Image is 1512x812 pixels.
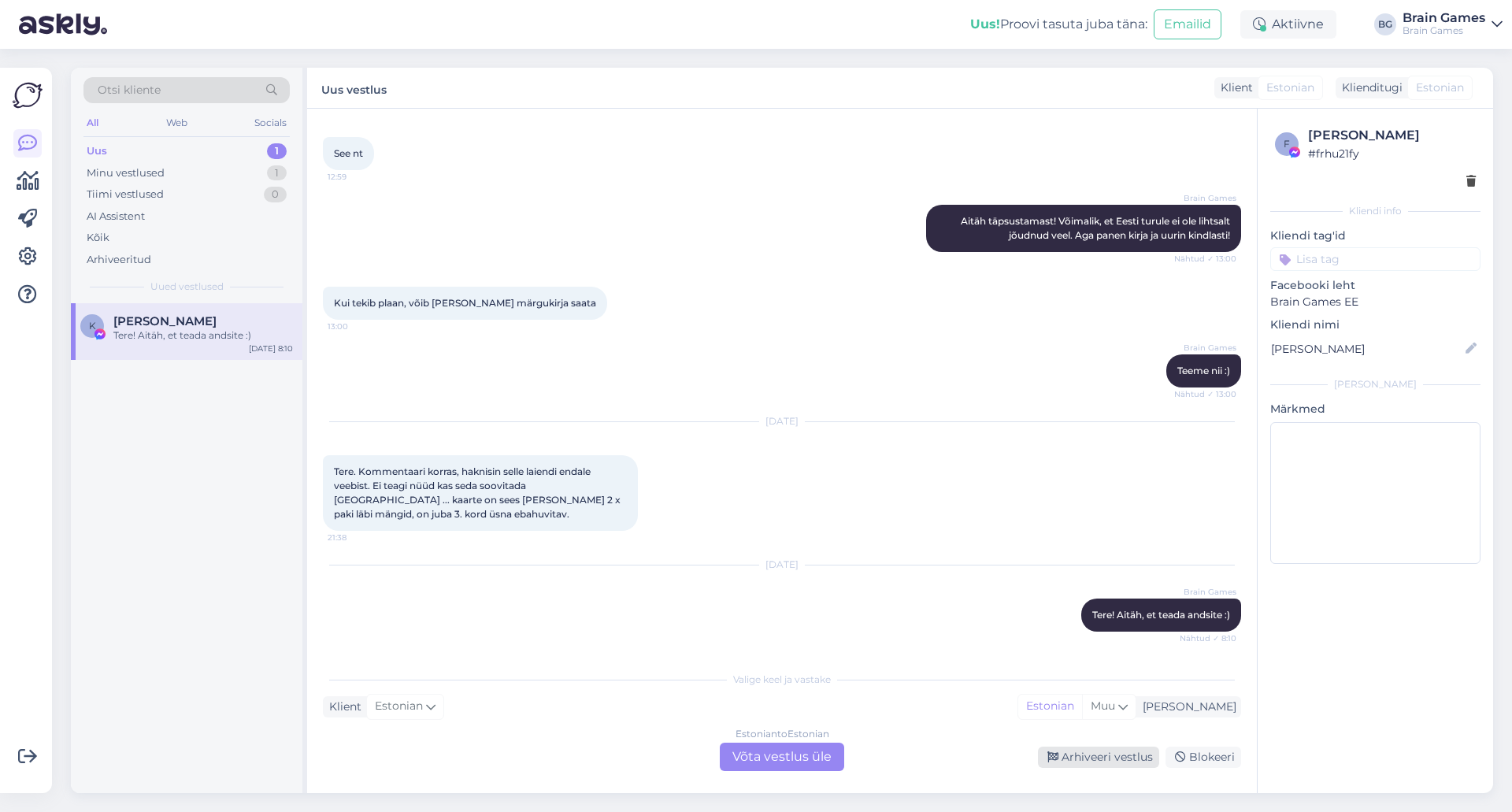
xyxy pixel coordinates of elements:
[323,699,361,715] div: Klient
[113,314,217,328] span: Krister Põllupüü
[1092,609,1230,621] span: Tere! Aitäh, et teada andsite :)
[1374,13,1396,35] div: BG
[1214,80,1253,96] div: Klient
[1270,277,1480,294] p: Facebooki leht
[1136,699,1236,715] div: [PERSON_NAME]
[98,82,161,98] span: Otsi kliente
[251,113,290,133] div: Socials
[1416,80,1464,96] span: Estonian
[328,321,387,332] span: 13:00
[1336,80,1403,96] div: Klienditugi
[334,465,623,520] span: Tere. Kommentaari korras, haknisin selle laiendi endale veebist. Ei teagi nüüd kas seda soovitada...
[323,414,1241,428] div: [DATE]
[87,143,107,159] div: Uus
[1308,126,1476,145] div: [PERSON_NAME]
[249,343,293,354] div: [DATE] 8:10
[87,187,164,202] div: Tiimi vestlused
[328,171,387,183] span: 12:59
[163,113,191,133] div: Web
[1154,9,1221,39] button: Emailid
[334,297,596,309] span: Kui tekib plaan, võib [PERSON_NAME] märgukirja saata
[1403,24,1485,37] div: Brain Games
[970,17,1000,32] b: Uus!
[13,80,43,110] img: Askly Logo
[83,113,102,133] div: All
[87,252,151,268] div: Arhiveeritud
[736,727,829,741] div: Estonian to Estonian
[720,743,844,771] div: Võta vestlus üle
[264,187,287,202] div: 0
[1403,12,1503,37] a: Brain GamesBrain Games
[1403,12,1485,24] div: Brain Games
[375,698,423,715] span: Estonian
[1177,342,1236,354] span: Brain Games
[1270,377,1480,391] div: [PERSON_NAME]
[970,15,1147,34] div: Proovi tasuta juba täna:
[1091,699,1115,713] span: Muu
[267,165,287,181] div: 1
[1177,632,1236,644] span: Nähtud ✓ 8:10
[1270,247,1480,271] input: Lisa tag
[1240,10,1336,39] div: Aktiivne
[267,143,287,159] div: 1
[1270,204,1480,218] div: Kliendi info
[334,147,363,159] span: See nt
[1177,586,1236,598] span: Brain Games
[328,532,387,543] span: 21:38
[150,280,224,294] span: Uued vestlused
[1271,340,1462,358] input: Lisa nimi
[323,673,1241,687] div: Valige keel ja vastake
[1177,365,1230,376] span: Teeme nii :)
[1174,388,1236,400] span: Nähtud ✓ 13:00
[87,209,145,224] div: AI Assistent
[1165,747,1241,768] div: Blokeeri
[89,320,96,332] span: K
[321,77,387,98] label: Uus vestlus
[961,215,1232,241] span: Aitäh täpsustamast! Võimalik, et Eesti turule ei ole lihtsalt jõudnud veel. Aga panen kirja ja uu...
[113,328,293,343] div: Tere! Aitäh, et teada andsite :)
[1270,401,1480,417] p: Märkmed
[1177,192,1236,204] span: Brain Games
[1038,747,1159,768] div: Arhiveeri vestlus
[1174,253,1236,265] span: Nähtud ✓ 13:00
[1270,228,1480,244] p: Kliendi tag'id
[1270,317,1480,333] p: Kliendi nimi
[323,558,1241,572] div: [DATE]
[1270,294,1480,310] p: Brain Games EE
[87,230,109,246] div: Kõik
[1266,80,1314,96] span: Estonian
[87,165,165,181] div: Minu vestlused
[1018,695,1082,718] div: Estonian
[1308,145,1476,162] div: # frhu21fy
[1284,138,1290,150] span: f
